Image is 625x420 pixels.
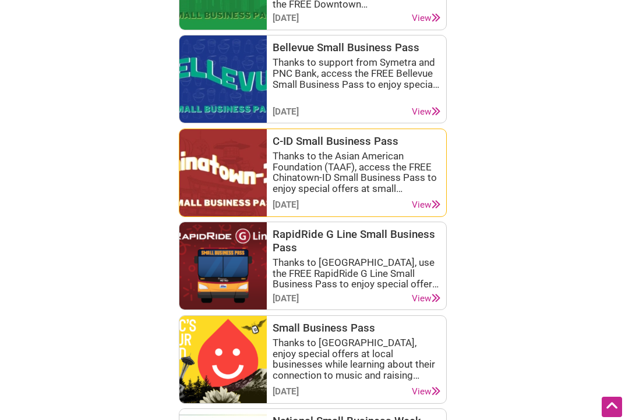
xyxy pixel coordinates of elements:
a: View [412,13,440,24]
a: View [412,386,440,397]
div: [DATE] [273,293,299,304]
div: Thanks to [GEOGRAPHIC_DATA], enjoy special offers at local businesses while learning about their ... [273,337,440,381]
img: RapidRide G Line Small Business Pass [179,222,267,309]
div: Thanks to the Asian American Foundation (TAAF), access the FREE Chinatown-ID Small Business Pass ... [273,151,440,194]
img: Bellevue Small Business Pass [179,35,267,123]
div: [DATE] [273,386,299,397]
h3: RapidRide G Line Small Business Pass [273,228,440,254]
h3: C-ID Small Business Pass [273,135,440,148]
img: Music's In Our Blood [179,316,267,403]
div: Scroll Back to Top [602,397,622,417]
div: [DATE] [273,106,299,118]
div: Thanks to [GEOGRAPHIC_DATA], use the FREE RapidRide G Line Small Business Pass to enjoy special o... [273,257,440,290]
h3: Bellevue Small Business Pass [273,41,440,54]
a: View [412,106,440,118]
img: Chinatown-ID Small Business Pass [179,129,267,216]
h3: Small Business Pass [273,322,440,334]
div: [DATE] [273,13,299,24]
a: View [412,293,440,304]
a: View [412,200,440,211]
div: Thanks to support from Symetra and PNC Bank, access the FREE Bellevue Small Business Pass to enjo... [273,57,440,90]
div: [DATE] [273,200,299,211]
